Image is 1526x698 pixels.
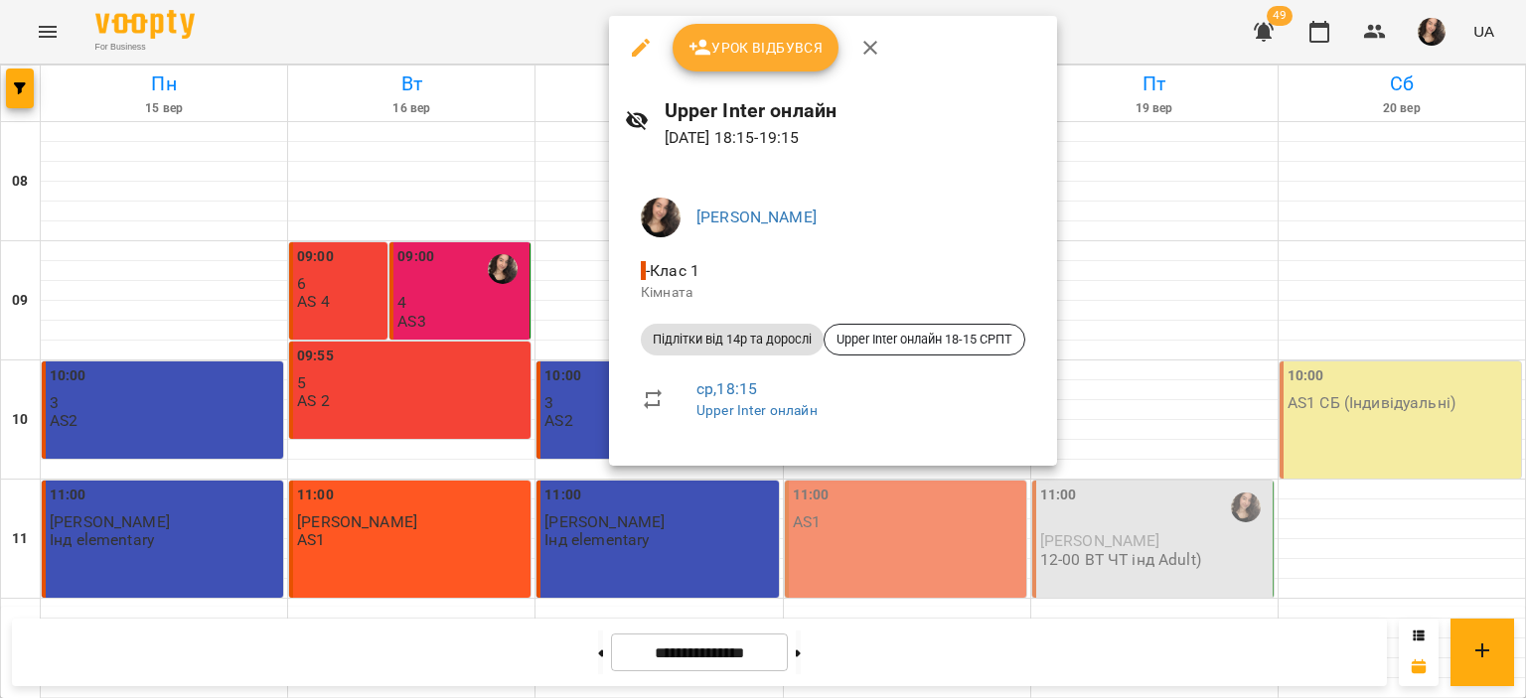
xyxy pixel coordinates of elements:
[696,379,757,398] a: ср , 18:15
[665,126,1041,150] p: [DATE] 18:15 - 19:15
[641,198,681,237] img: af1f68b2e62f557a8ede8df23d2b6d50.jpg
[641,261,703,280] span: - Клас 1
[641,283,1025,303] p: Кімната
[641,331,824,349] span: Підлітки від 14р та дорослі
[696,208,817,226] a: [PERSON_NAME]
[688,36,824,60] span: Урок відбувся
[825,331,1024,349] span: Upper Inter онлайн 18-15 СРПТ
[696,402,818,418] a: Upper Inter онлайн
[665,95,1041,126] h6: Upper Inter онлайн
[673,24,839,71] button: Урок відбувся
[824,324,1025,355] div: Upper Inter онлайн 18-15 СРПТ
